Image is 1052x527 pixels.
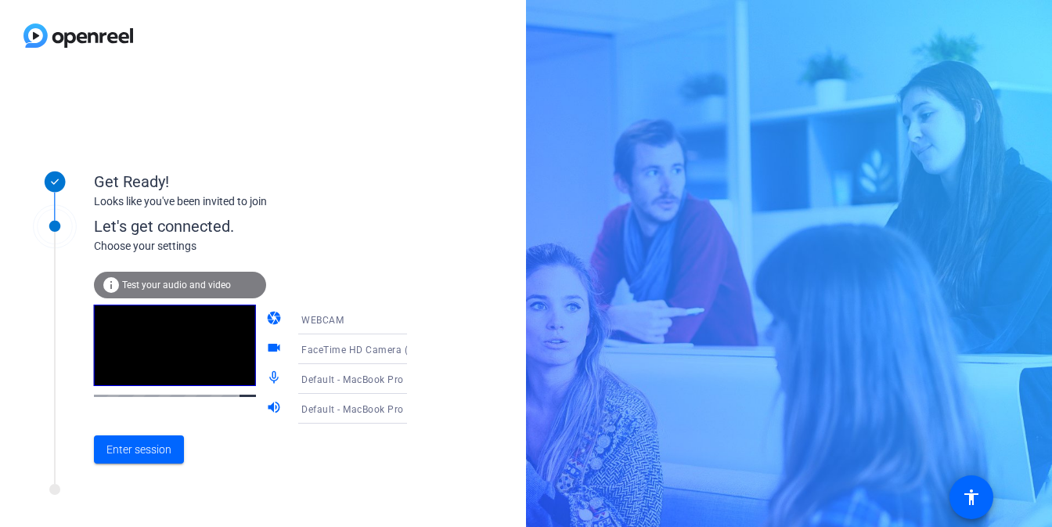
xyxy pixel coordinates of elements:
div: Let's get connected. [94,215,439,238]
mat-icon: accessibility [962,488,981,507]
span: FaceTime HD Camera (D288:[DATE]) [301,343,468,356]
mat-icon: mic_none [266,370,285,388]
mat-icon: camera [266,310,285,329]
mat-icon: info [102,276,121,294]
div: Looks like you've been invited to join [94,193,407,210]
span: Enter session [106,442,171,458]
div: Choose your settings [94,238,439,254]
mat-icon: volume_up [266,399,285,418]
span: Default - MacBook Pro Microphone (Built-in) [301,373,503,385]
mat-icon: videocam [266,340,285,359]
div: Get Ready! [94,170,407,193]
span: Test your audio and video [122,280,231,291]
button: Enter session [94,435,184,464]
span: WEBCAM [301,315,344,326]
span: Default - MacBook Pro Speakers (Built-in) [301,402,490,415]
